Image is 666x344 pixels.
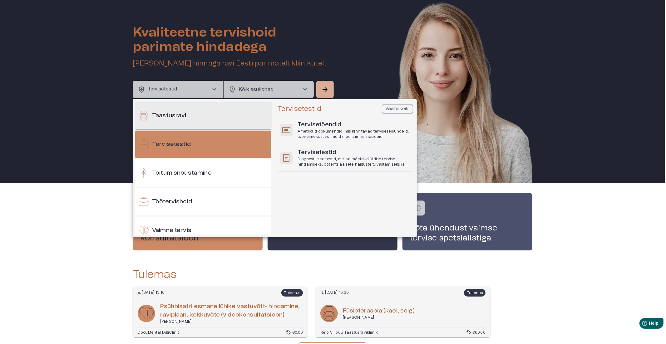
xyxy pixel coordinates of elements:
[617,316,666,333] iframe: Help widget launcher
[152,226,191,235] h6: Vaimne tervis
[382,104,413,114] button: Vaata kõiki
[152,112,186,120] h6: Taastusravi
[152,169,212,177] h6: Toitumisnõustamine
[298,129,411,139] p: Ametlikud dokumendid, mis kinnitavad terviseseisundeid, töövõimekust või muid meditsiinilisi nõud...
[385,106,410,112] p: Vaata kõiki
[152,198,192,206] h6: Töötervishoid
[298,157,411,167] p: Diagnostilised testid, mis on mõeldud üldise tervise hindamiseks, potentsiaalsete haiguste tuvast...
[278,104,321,114] h5: Tervisetestid
[298,148,411,157] h6: Tervisetestid
[152,140,191,149] h6: Tervisetestid
[298,121,411,129] h6: Tervisetõendid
